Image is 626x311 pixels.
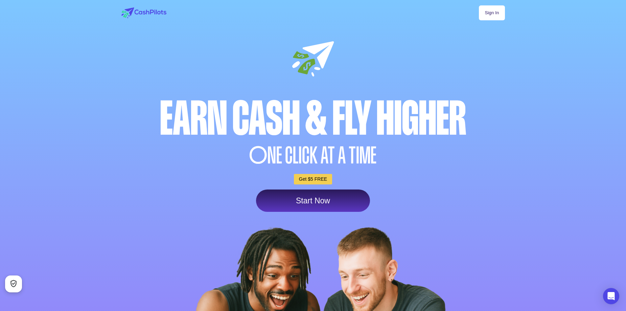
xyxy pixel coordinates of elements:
div: NE CLICK AT A TIME [120,144,507,167]
span: O [249,144,268,167]
div: Earn Cash & Fly higher [120,95,507,142]
img: logo [121,7,166,18]
a: Get $5 FREE [294,174,332,184]
div: Open Intercom Messenger [603,288,619,304]
a: Sign In [479,5,505,20]
a: Start Now [256,190,370,212]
